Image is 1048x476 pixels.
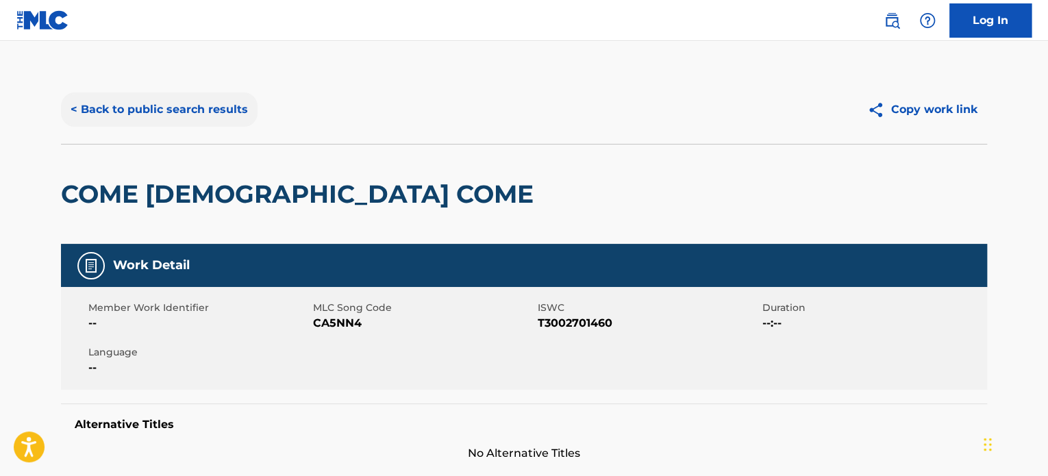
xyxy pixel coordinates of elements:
[88,360,310,376] span: --
[88,345,310,360] span: Language
[980,410,1048,476] iframe: Chat Widget
[858,92,987,127] button: Copy work link
[949,3,1032,38] a: Log In
[914,7,941,34] div: Help
[538,301,759,315] span: ISWC
[884,12,900,29] img: search
[762,301,984,315] span: Duration
[313,315,534,331] span: CA5NN4
[867,101,891,118] img: Copy work link
[113,258,190,273] h5: Work Detail
[538,315,759,331] span: T3002701460
[919,12,936,29] img: help
[61,92,258,127] button: < Back to public search results
[75,418,973,431] h5: Alternative Titles
[88,315,310,331] span: --
[762,315,984,331] span: --:--
[984,424,992,465] div: Drag
[83,258,99,274] img: Work Detail
[61,445,987,462] span: No Alternative Titles
[878,7,906,34] a: Public Search
[61,179,540,210] h2: COME [DEMOGRAPHIC_DATA] COME
[88,301,310,315] span: Member Work Identifier
[16,10,69,30] img: MLC Logo
[313,301,534,315] span: MLC Song Code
